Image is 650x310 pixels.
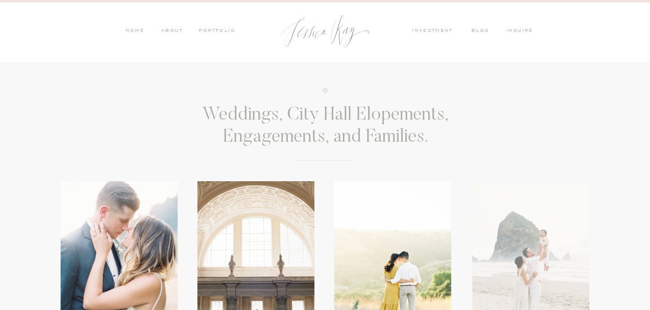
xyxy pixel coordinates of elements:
a: blog [471,27,495,35]
a: ABOUT [159,27,183,35]
a: investment [412,27,457,35]
a: inquire [506,27,538,35]
a: HOME [125,27,145,35]
h3: Weddings, City Hall Elopements, Engagements, and Families. [161,104,490,149]
a: PORTFOLIO [197,27,235,35]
